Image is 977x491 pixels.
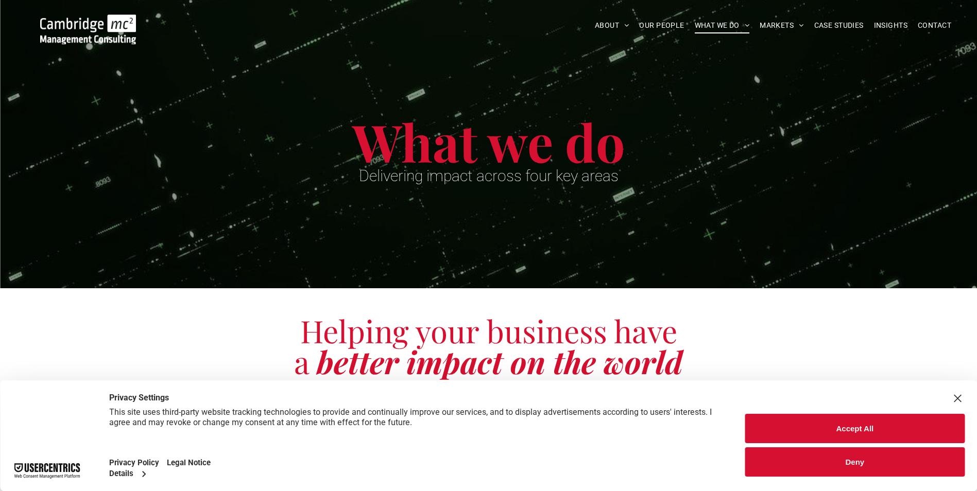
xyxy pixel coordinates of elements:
[869,17,913,33] a: INSIGHTS
[755,17,809,33] a: MARKETS
[294,310,677,382] span: Helping your business have a
[352,107,625,176] span: What we do
[690,17,755,33] a: WHAT WE DO
[40,14,136,44] img: Go to Homepage
[809,17,869,33] a: CASE STUDIES
[634,17,689,33] a: OUR PEOPLE
[317,341,683,382] span: better impact on the world
[913,17,956,33] a: CONTACT
[359,167,619,185] span: Delivering impact across four key areas
[40,16,136,27] a: Your Business Transformed | Cambridge Management Consulting
[590,17,635,33] a: ABOUT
